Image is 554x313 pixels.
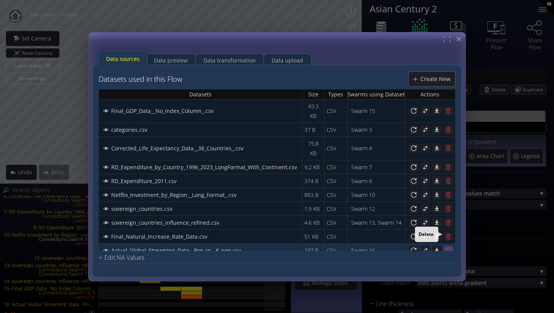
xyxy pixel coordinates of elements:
span: Final_GDP_Data__No_Index_Column_.csv [111,107,218,114]
div: Swarm 15 [351,106,405,116]
span: sovereign_countries.csv [111,205,177,212]
div: CSV [327,176,345,185]
div: Data preview [154,53,188,67]
span: RD_Expenditure_2011.csv [111,177,181,185]
div: CSV [327,143,345,153]
th: Types [324,89,347,99]
h4: Datasets used in this Flow [98,75,182,83]
span: Create New [420,75,455,82]
div: Swarm 7 [351,162,405,172]
span: Final_Natural_Increase_Rate_Data.csv [111,232,212,240]
div: 4.6 KB [304,217,322,227]
div: Swarm 10 [351,190,405,199]
div: 51 KB [304,231,322,241]
div: Data upload [272,53,303,67]
span: categories.csv [111,126,152,133]
div: CSV [327,190,345,199]
span: RD_Expenditure_by_Country_1996_2023_LongFormat_With_Continent.csv [111,163,302,171]
div: 37 B [304,125,322,134]
div: Swarm 16 [351,245,405,255]
div: 43.3 KB [304,101,322,120]
div: 883 B [304,190,322,199]
div: Swarm 3 [351,125,405,134]
div: CSV [327,106,345,116]
div: Swarm 13, Swarm 14 [351,217,405,227]
th: Swarms using Dataset [347,89,405,99]
div: CSV [327,231,345,241]
th: Size [302,89,324,99]
div: Data sources [106,51,140,66]
div: 374 B [304,176,322,185]
span: sovereign_countries_influence_refined.csv [111,219,224,226]
div: Edit NA Values [98,253,446,263]
div: CSV [327,204,345,213]
span: Actual_Global_Streaming_Data__Pop_vs__K-pop.csv [111,246,245,254]
th: Actions [405,89,456,99]
div: CSV [327,125,345,134]
th: Datasets [98,89,302,99]
div: CSV [327,162,345,172]
div: 75.8 KB [304,138,322,158]
div: 9.2 KB [304,162,322,172]
div: Data transformation [204,53,256,67]
div: Swarm 4 [351,143,405,153]
div: 1.9 KB [304,204,322,213]
div: Swarm 12 [351,204,405,213]
div: CSV [327,217,345,227]
div: 197 B [304,245,322,255]
span: Netflix_Investment_by_Region__Long_Format_.csv [111,191,241,199]
div: Swarm 8 [351,176,405,185]
div: CSV [327,245,345,255]
span: Corrected_Life_Expectancy_Data__38_Countries_.csv [111,144,248,152]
